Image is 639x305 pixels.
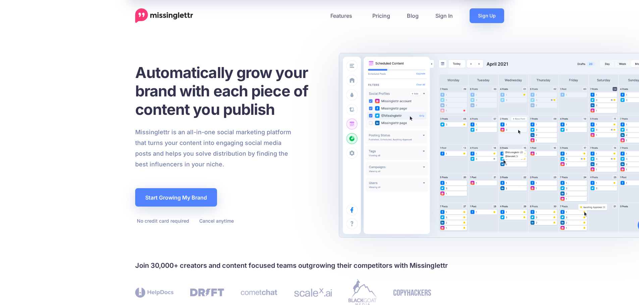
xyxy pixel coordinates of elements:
[135,127,291,170] p: Missinglettr is an all-in-one social marketing platform that turns your content into engaging soc...
[427,8,461,23] a: Sign In
[398,8,427,23] a: Blog
[135,63,325,119] h1: Automatically grow your brand with each piece of content you publish
[322,8,364,23] a: Features
[135,217,189,225] li: No credit card required
[198,217,234,225] li: Cancel anytime
[135,260,504,271] h4: Join 30,000+ creators and content focused teams outgrowing their competitors with Missinglettr
[135,188,217,207] a: Start Growing My Brand
[364,8,398,23] a: Pricing
[135,8,193,23] a: Home
[470,8,504,23] a: Sign Up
